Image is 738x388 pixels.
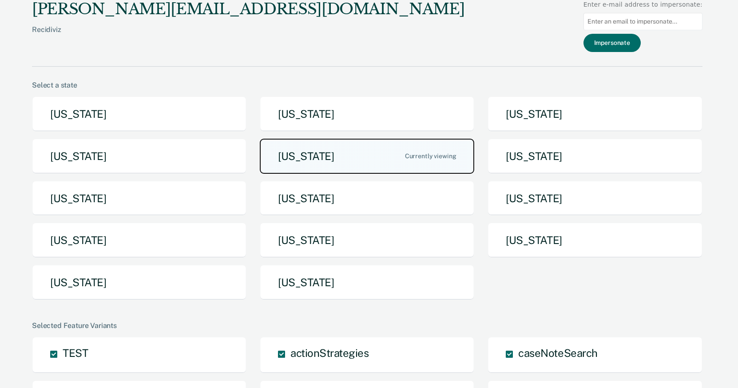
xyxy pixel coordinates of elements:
button: [US_STATE] [32,139,246,174]
div: Selected Feature Variants [32,321,702,330]
button: [US_STATE] [488,223,702,258]
button: [US_STATE] [32,265,246,300]
span: actionStrategies [290,347,369,359]
button: [US_STATE] [260,181,474,216]
button: [US_STATE] [260,139,474,174]
button: [US_STATE] [32,181,246,216]
button: [US_STATE] [260,265,474,300]
input: Enter an email to impersonate... [583,13,702,30]
button: [US_STATE] [32,223,246,258]
span: caseNoteSearch [518,347,597,359]
button: [US_STATE] [260,223,474,258]
span: TEST [63,347,88,359]
button: [US_STATE] [260,96,474,132]
div: Recidiviz [32,25,464,48]
button: [US_STATE] [488,181,702,216]
button: [US_STATE] [32,96,246,132]
button: [US_STATE] [488,96,702,132]
button: Impersonate [583,34,641,52]
div: Select a state [32,81,702,89]
button: [US_STATE] [488,139,702,174]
